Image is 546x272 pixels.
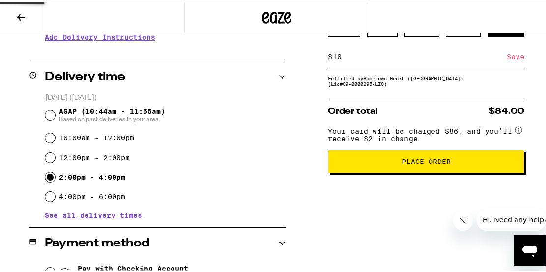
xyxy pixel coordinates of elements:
label: 4:00pm - 6:00pm [59,191,125,199]
span: Hi. Need any help? [6,7,71,15]
span: Your card will be charged $86, and you’ll receive $2 in change [328,122,513,141]
span: ASAP (10:44am - 11:55am) [59,106,165,121]
p: We'll contact you at [PHONE_NUMBER] when we arrive [45,47,286,54]
h3: Add Delivery Instructions [45,24,286,47]
iframe: Close message [453,209,473,229]
button: See all delivery times [45,210,142,217]
div: Fulfilled by Hometown Heart ([GEOGRAPHIC_DATA]) (Lic# C9-0000295-LIC ) [328,73,524,85]
p: [DATE] ([DATE]) [45,91,286,101]
button: Place Order [328,148,524,171]
label: 10:00am - 12:00pm [59,132,134,140]
iframe: Button to launch messaging window [514,233,546,264]
input: 0 [332,51,507,59]
label: 12:00pm - 2:00pm [59,152,130,160]
h2: Delivery time [45,69,125,81]
span: $84.00 [489,105,524,114]
label: 2:00pm - 4:00pm [59,171,125,179]
span: Based on past deliveries in your area [59,113,165,121]
span: Order total [328,105,378,114]
div: Save [507,44,524,66]
iframe: Message from company [477,207,546,229]
span: Place Order [402,156,451,163]
h2: Payment method [45,236,149,247]
div: $ [328,44,332,66]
